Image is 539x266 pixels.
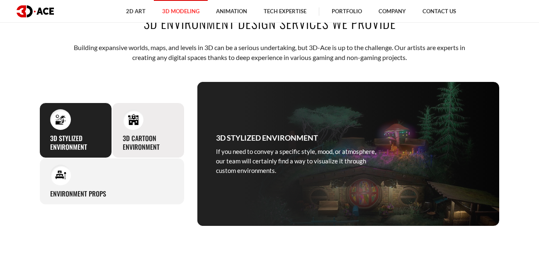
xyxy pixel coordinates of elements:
p: Building expansive worlds, maps, and levels in 3D can be a serious undertaking, but 3D-Ace is up ... [66,43,474,63]
h3: 3D STYLIZED ENVIRONMENT [216,132,318,144]
img: 3D Cartoon Environment [128,114,139,125]
p: If you need to convey a specific style, mood, or atmosphere, our team will certainly find a way t... [216,147,386,176]
h3: 3D STYLIZED ENVIRONMENT [50,134,101,151]
img: 3D STYLIZED ENVIRONMENT [55,114,66,125]
img: logo dark [17,5,54,17]
h2: 3D ENVIRONMENT DESIGN SERVICES WE PROVIDE [39,14,500,32]
h3: 3D Cartoon Environment [123,134,174,151]
h3: Environment props [50,189,106,198]
img: Environment props [55,170,66,181]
